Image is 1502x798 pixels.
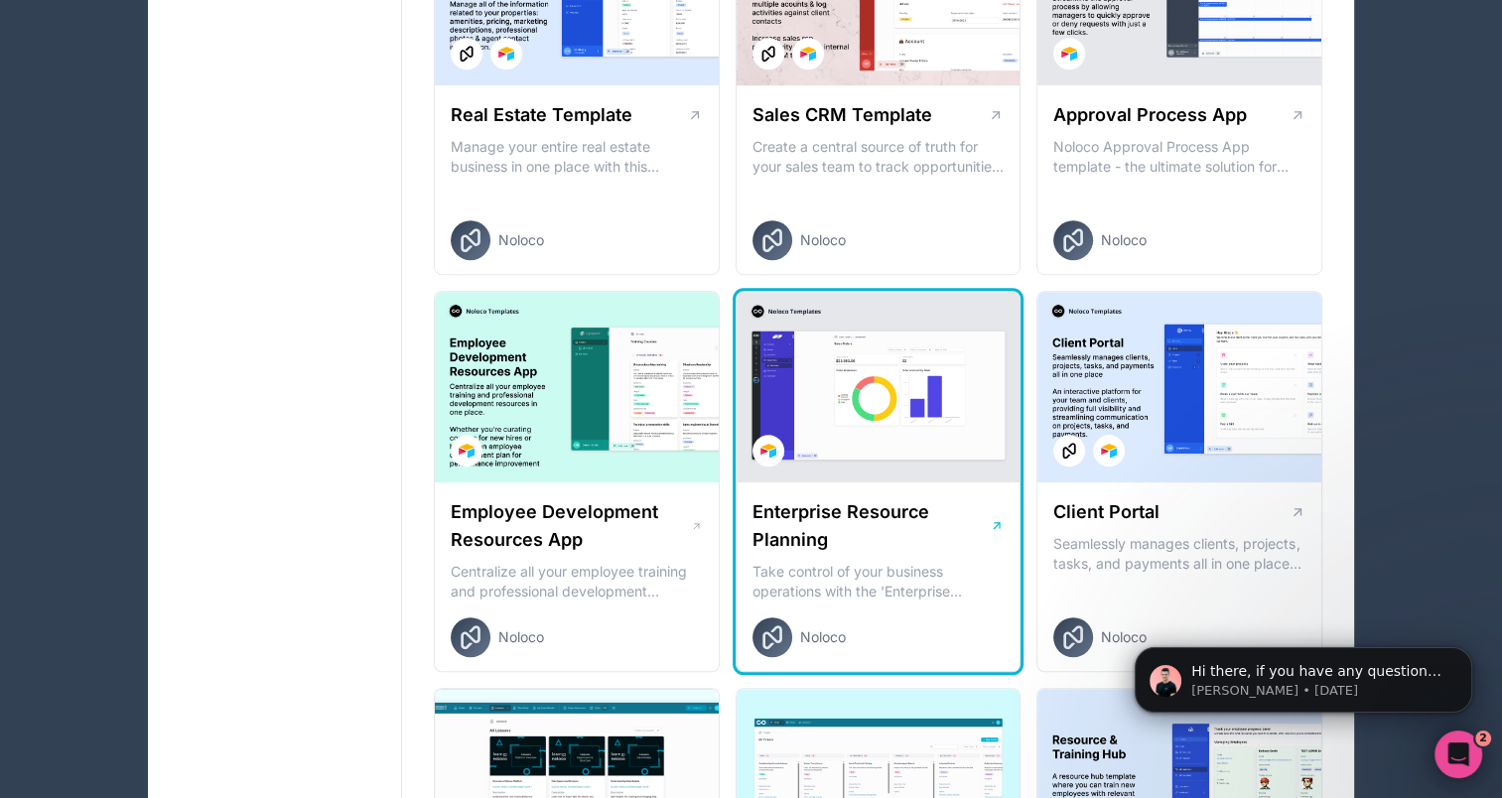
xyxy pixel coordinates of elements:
[760,443,776,459] img: Airtable Logo
[498,46,514,62] img: Airtable Logo
[1053,498,1160,526] h1: Client Portal
[451,498,691,554] h1: Employee Development Resources App
[1475,731,1491,746] span: 2
[752,562,1005,601] p: Take control of your business operations with the 'Enterprise Resource Planning' template. This c...
[498,230,544,250] span: Noloco
[752,137,1005,177] p: Create a central source of truth for your sales team to track opportunities, manage multiple acco...
[1061,46,1077,62] img: Airtable Logo
[459,443,475,459] img: Airtable Logo
[451,101,632,129] h1: Real Estate Template
[1053,101,1247,129] h1: Approval Process App
[1101,230,1147,250] span: Noloco
[451,562,703,601] p: Centralize all your employee training and professional development resources in one place. Whethe...
[752,101,932,129] h1: Sales CRM Template
[451,137,703,177] p: Manage your entire real estate business in one place with this comprehensive real estate transact...
[498,627,544,647] span: Noloco
[1101,443,1117,459] img: Airtable Logo
[800,230,846,250] span: Noloco
[800,627,846,647] span: Noloco
[800,46,816,62] img: Airtable Logo
[1101,627,1147,647] span: Noloco
[1434,731,1482,778] iframe: Intercom live chat
[1053,137,1305,177] p: Noloco Approval Process App template - the ultimate solution for managing your employee's time of...
[1105,605,1502,744] iframe: Intercom notifications message
[1053,534,1305,574] p: Seamlessly manages clients, projects, tasks, and payments all in one place An interactive platfor...
[752,498,990,554] h1: Enterprise Resource Planning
